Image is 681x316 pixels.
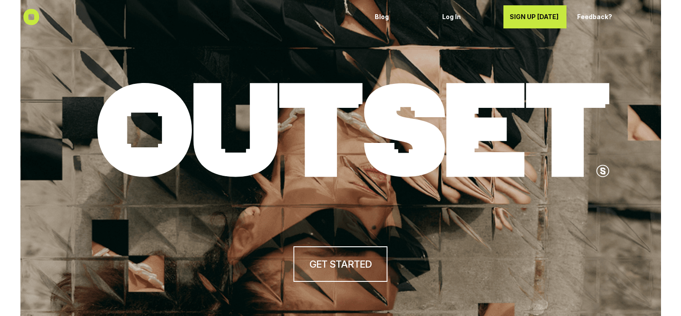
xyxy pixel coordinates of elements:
a: Feedback? [571,5,634,28]
p: SIGN UP [DATE] [510,13,560,21]
p: Feedback? [577,13,628,21]
p: Blog [375,13,425,21]
a: Log In [436,5,499,28]
a: Blog [368,5,432,28]
a: SIGN UP [DATE] [503,5,566,28]
p: Log In [442,13,493,21]
h4: GET STARTED [309,257,372,271]
a: GET STARTED [293,246,388,282]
